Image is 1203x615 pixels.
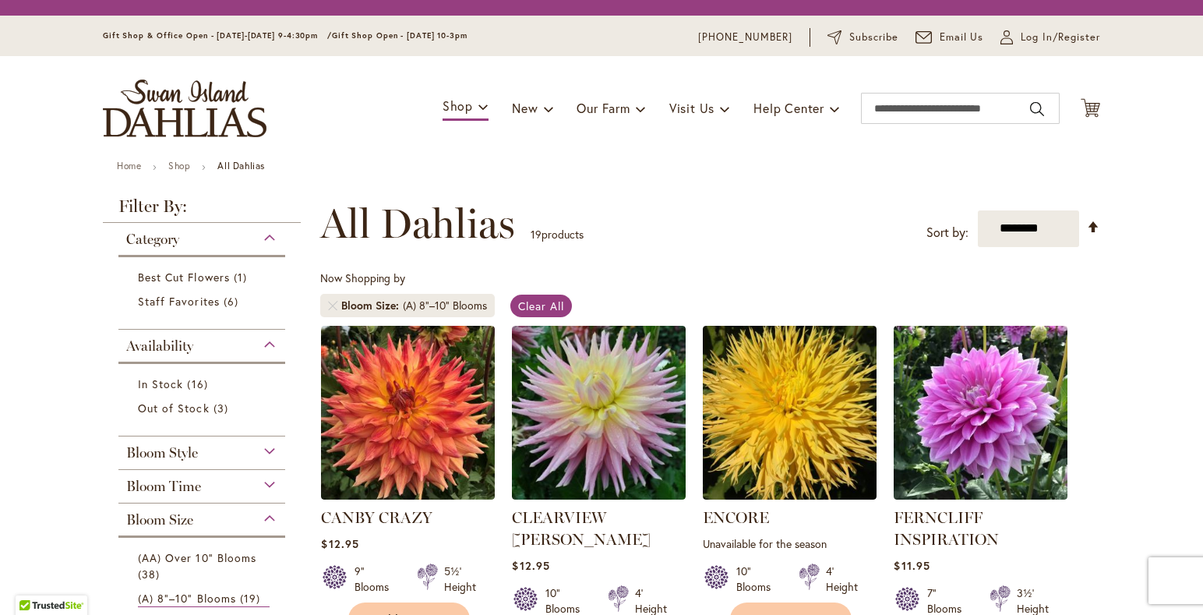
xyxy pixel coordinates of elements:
span: $11.95 [894,558,930,573]
span: Out of Stock [138,401,210,415]
a: store logo [103,80,266,137]
a: Shop [168,160,190,171]
span: In Stock [138,376,183,391]
span: All Dahlias [320,200,515,247]
span: Now Shopping by [320,270,405,285]
span: Bloom Size [341,298,403,313]
img: Clearview Jonas [512,326,686,500]
a: CANBY CRAZY [321,508,432,527]
div: 4' Height [826,564,858,595]
span: 1 [234,269,251,285]
span: Our Farm [577,100,630,116]
span: Help Center [753,100,824,116]
span: $12.95 [321,536,358,551]
span: 19 [240,590,264,606]
span: 16 [187,376,211,392]
span: Clear All [518,299,564,313]
a: Best Cut Flowers [138,269,270,285]
span: Bloom Time [126,478,201,495]
span: Gift Shop Open - [DATE] 10-3pm [332,30,467,41]
p: products [531,222,584,247]
a: Clear All [510,295,572,317]
a: In Stock 16 [138,376,270,392]
a: (A) 8"–10" Blooms 19 [138,590,270,607]
span: (AA) Over 10" Blooms [138,550,256,565]
span: Bloom Style [126,444,198,461]
span: Category [126,231,179,248]
p: Unavailable for the season [703,536,877,551]
div: (A) 8"–10" Blooms [403,298,487,313]
a: Clearview Jonas [512,488,686,503]
span: Visit Us [669,100,714,116]
a: ENCORE [703,488,877,503]
span: Gift Shop & Office Open - [DATE]-[DATE] 9-4:30pm / [103,30,332,41]
a: FERNCLIFF INSPIRATION [894,508,999,549]
label: Sort by: [926,218,968,247]
iframe: Launch Accessibility Center [12,560,55,603]
span: Subscribe [849,30,898,45]
span: 6 [224,293,242,309]
a: CLEARVIEW [PERSON_NAME] [512,508,651,549]
div: 10" Blooms [736,564,780,595]
span: New [512,100,538,116]
span: 3 [213,400,232,416]
span: 38 [138,566,164,582]
div: 9" Blooms [355,564,398,595]
a: [PHONE_NUMBER] [698,30,792,45]
span: Bloom Size [126,511,193,528]
span: Best Cut Flowers [138,270,230,285]
span: Availability [126,338,193,355]
strong: All Dahlias [217,160,265,171]
a: Canby Crazy [321,488,495,503]
span: 19 [531,227,542,242]
span: Staff Favorites [138,294,220,309]
a: Home [117,160,141,171]
span: (A) 8"–10" Blooms [138,591,236,606]
a: Subscribe [827,30,898,45]
span: Log In/Register [1021,30,1100,45]
span: Email Us [940,30,984,45]
span: Shop [443,97,473,114]
a: (AA) Over 10" Blooms 38 [138,550,270,582]
img: ENCORE [703,326,877,500]
a: Remove Bloom Size (A) 8"–10" Blooms [328,301,337,310]
a: ENCORE [703,508,769,527]
img: Canby Crazy [321,326,495,500]
span: $12.95 [512,558,549,573]
img: Ferncliff Inspiration [894,326,1067,500]
a: Email Us [915,30,984,45]
strong: Filter By: [103,198,301,223]
div: 5½' Height [444,564,476,595]
a: Out of Stock 3 [138,400,270,416]
a: Log In/Register [1000,30,1100,45]
a: Staff Favorites [138,293,270,309]
a: Ferncliff Inspiration [894,488,1067,503]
